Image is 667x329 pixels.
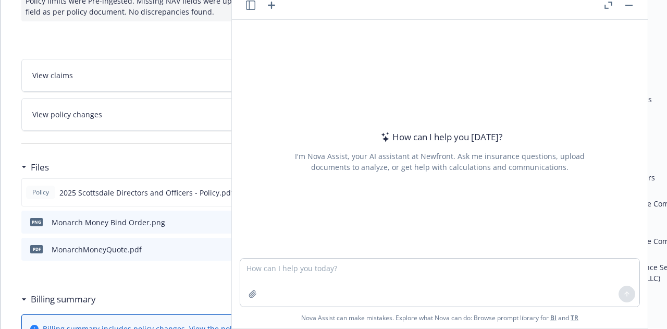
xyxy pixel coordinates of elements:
[550,313,557,322] a: BI
[32,70,73,81] span: View claims
[21,161,49,174] div: Files
[30,245,43,253] span: pdf
[52,217,165,228] div: Monarch Money Bind Order.png
[378,130,502,144] div: How can I help you [DATE]?
[31,293,96,306] h3: Billing summary
[21,293,96,306] div: Billing summary
[293,151,586,173] div: I'm Nova Assist, your AI assistant at Newfront. Ask me insurance questions, upload documents to a...
[52,244,142,255] div: MonarchMoneyQuote.pdf
[30,218,43,226] span: png
[21,59,276,92] a: View claims
[236,307,644,328] span: Nova Assist can make mistakes. Explore what Nova can do: Browse prompt library for and
[21,98,276,131] a: View policy changes
[32,109,102,120] span: View policy changes
[31,161,49,174] h3: Files
[571,313,578,322] a: TR
[30,188,51,197] span: Policy
[59,187,233,198] span: 2025 Scottsdale Directors and Officers - Policy.pdf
